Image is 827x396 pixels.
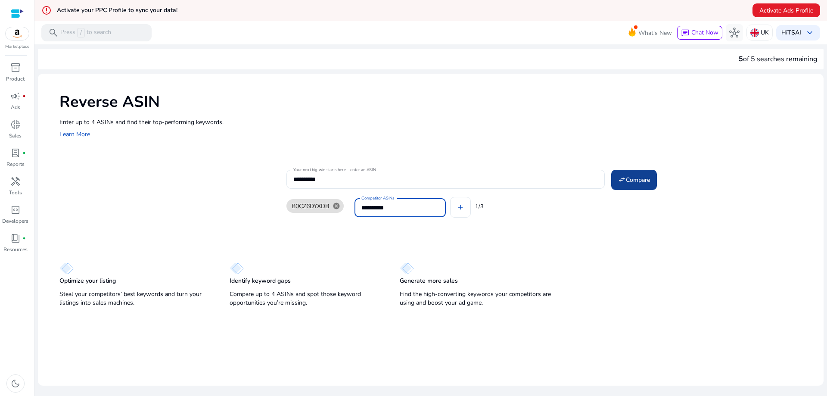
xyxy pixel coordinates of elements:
[761,25,769,40] p: UK
[10,176,21,187] span: handyman
[9,189,22,196] p: Tools
[611,170,657,190] button: Compare
[230,262,244,274] img: diamond.svg
[230,277,291,285] p: Identify keyword gaps
[739,54,817,64] div: of 5 searches remaining
[10,378,21,389] span: dark_mode
[59,93,815,111] h1: Reverse ASIN
[22,237,26,240] span: fiber_manual_record
[22,151,26,155] span: fiber_manual_record
[5,44,29,50] p: Marketplace
[759,6,813,15] span: Activate Ads Profile
[457,203,464,211] mat-icon: add
[2,217,28,225] p: Developers
[329,202,344,210] mat-icon: cancel
[293,167,376,173] mat-label: Your next big win starts here—enter an ASIN
[752,3,820,17] button: Activate Ads Profile
[10,233,21,243] span: book_4
[6,160,25,168] p: Reports
[57,7,177,14] h5: Activate your PPC Profile to sync your data!
[48,28,59,38] span: search
[60,28,111,37] p: Press to search
[805,28,815,38] span: keyboard_arrow_down
[400,290,553,307] p: Find the high-converting keywords your competitors are using and boost your ad game.
[59,262,74,274] img: diamond.svg
[691,28,718,37] span: Chat Now
[11,103,20,111] p: Ads
[750,28,759,37] img: uk.svg
[475,201,484,211] mat-hint: 1/3
[59,290,212,307] p: Steal your competitors’ best keywords and turn your listings into sales machines.
[10,91,21,101] span: campaign
[739,54,743,64] span: 5
[10,119,21,130] span: donut_small
[41,5,52,16] mat-icon: error_outline
[618,176,626,184] mat-icon: swap_horiz
[22,94,26,98] span: fiber_manual_record
[726,24,743,41] button: hub
[59,277,116,285] p: Optimize your listing
[787,28,801,37] b: TSAI
[230,290,382,307] p: Compare up to 4 ASINs and spot those keyword opportunities you’re missing.
[6,75,25,83] p: Product
[10,62,21,73] span: inventory_2
[292,202,329,211] span: B0CZ6DYXDB
[77,28,85,37] span: /
[638,25,672,41] span: What's New
[10,205,21,215] span: code_blocks
[9,132,22,140] p: Sales
[400,262,414,274] img: diamond.svg
[3,246,28,253] p: Resources
[59,130,90,138] a: Learn More
[10,148,21,158] span: lab_profile
[400,277,458,285] p: Generate more sales
[781,30,801,36] p: Hi
[6,27,29,40] img: amazon.svg
[59,118,815,127] p: Enter up to 4 ASINs and find their top-performing keywords.
[361,195,395,201] mat-label: Competitor ASINs
[626,175,650,184] span: Compare
[677,26,722,40] button: chatChat Now
[681,29,690,37] span: chat
[729,28,740,38] span: hub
